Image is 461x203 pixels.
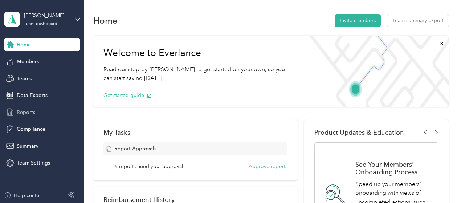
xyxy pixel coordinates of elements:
span: Product Updates & Education [314,129,404,136]
h1: See Your Members' Onboarding Process [355,161,431,176]
button: Get started guide [103,92,152,99]
span: Compliance [17,125,45,133]
span: 5 reports need your approval [115,163,183,170]
div: [PERSON_NAME] [24,12,69,19]
span: Report Approvals [114,145,156,153]
iframe: Everlance-gr Chat Button Frame [420,162,461,203]
h1: Welcome to Everlance [103,47,293,59]
button: Help center [4,192,41,199]
div: My Tasks [103,129,288,136]
h1: Home [93,17,118,24]
span: Reports [17,109,35,116]
button: Approve reports [249,163,287,170]
span: Team Settings [17,159,50,167]
span: Summary [17,142,38,150]
img: Welcome to everlance [303,36,448,107]
span: Home [17,41,31,49]
span: Teams [17,75,32,82]
div: Team dashboard [24,22,57,26]
span: Data Exports [17,92,48,99]
button: Invite members [335,14,381,27]
span: Members [17,58,39,65]
button: Team summary export [387,14,449,27]
p: Read our step-by-[PERSON_NAME] to get started on your own, so you can start saving [DATE]. [103,65,293,83]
